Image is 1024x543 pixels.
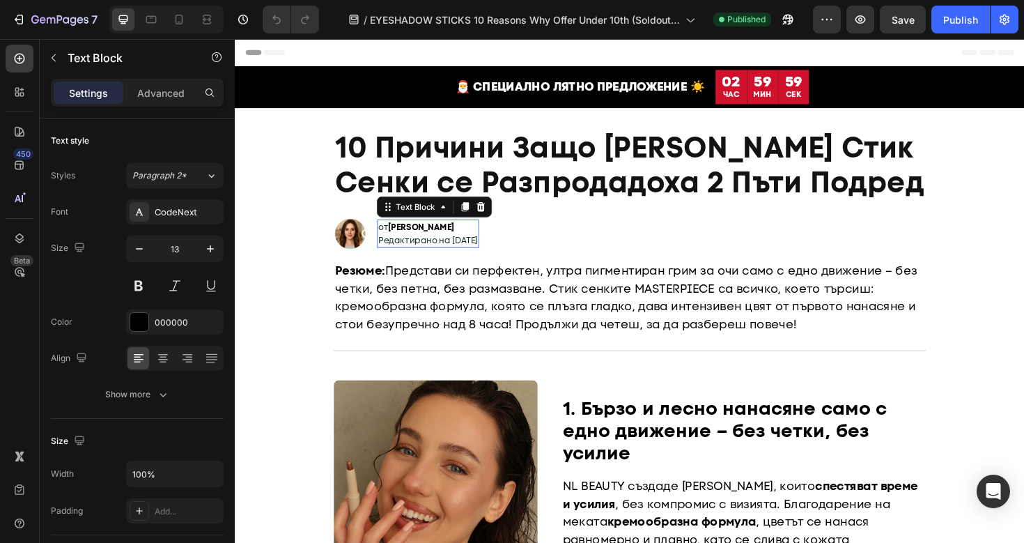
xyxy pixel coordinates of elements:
div: Text style [51,135,89,147]
input: Auto [127,461,223,487]
button: Show more [51,382,224,407]
div: Size [51,432,88,451]
iframe: Design area [235,39,1024,543]
button: Publish [931,6,990,33]
img: gempages_485104230382699404-df396658-b0aa-4b1a-83e3-dd53a52b4039.png [104,189,139,224]
h2: 1. Бързо и лесно нанасяне само с едно движение – без четки, без усилие [346,378,731,452]
span: Save [892,14,915,26]
div: Beta [10,255,33,266]
div: 59 [550,36,569,56]
p: СЕК [583,52,601,67]
div: Align [51,349,90,368]
div: CodeNext [155,206,220,219]
strong: кремообразна формула [394,503,552,519]
strong: Резюме: [106,237,159,254]
p: ЧАС [516,52,536,67]
strong: спестяват време и усилия [347,465,723,500]
p: 7 [91,11,98,28]
strong: [PERSON_NAME] [162,193,232,205]
button: 7 [6,6,104,33]
span: Представи си перфектен, ултра пигментиран грим за очи само с едно движение – без четки, без петна... [106,237,722,310]
div: 450 [13,148,33,160]
p: Advanced [137,86,185,100]
button: Paragraph 2* [126,163,224,188]
div: Text Block [168,171,215,184]
span: Редактирано на [DATE] [152,207,257,219]
div: Styles [51,169,75,182]
div: Undo/Redo [263,6,319,33]
span: от [152,193,162,205]
div: Width [51,468,74,480]
div: Padding [51,505,83,517]
button: Save [880,6,926,33]
p: Settings [69,86,108,100]
div: Show more [105,388,170,401]
div: Publish [943,13,978,27]
div: Add... [155,505,220,518]
div: 59 [583,36,601,56]
div: 000000 [155,316,220,329]
div: Font [51,206,68,218]
span: Published [727,13,766,26]
strong: 10 Причини Защо [PERSON_NAME] Стик Сенки се Разпродадоха 2 Пъти Подред [106,94,729,172]
p: Text Block [68,49,186,66]
span: / [364,13,367,27]
div: Color [51,316,72,328]
span: EYESHADOW STICKS 10 Reasons Why Offer Under 10th (Soldout2) [370,13,680,27]
p: МИН [550,52,569,67]
span: Paragraph 2* [132,169,187,182]
div: Size [51,239,88,258]
div: Open Intercom Messenger [977,475,1010,508]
